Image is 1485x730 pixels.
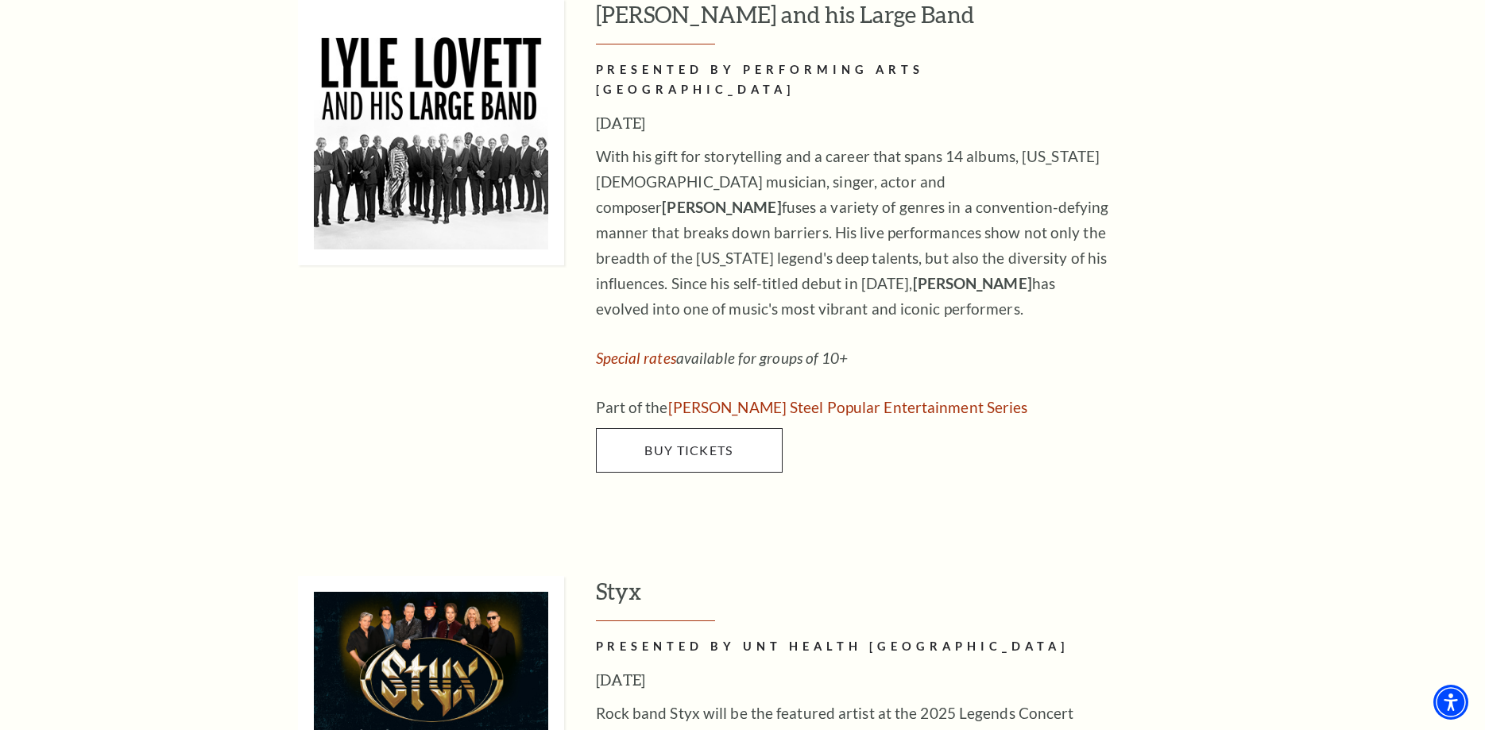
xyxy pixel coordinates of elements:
div: Accessibility Menu [1433,685,1468,720]
a: Buy Tickets [596,428,783,473]
strong: [PERSON_NAME] [913,274,1032,292]
h3: [DATE] [596,110,1112,136]
h2: PRESENTED BY PERFORMING ARTS [GEOGRAPHIC_DATA] [596,60,1112,100]
span: With his gift for storytelling and a career that spans 14 albums, [US_STATE][DEMOGRAPHIC_DATA] mu... [596,147,1109,318]
a: [PERSON_NAME] Steel Popular Entertainment Series [668,398,1028,416]
strong: [PERSON_NAME] [662,198,781,216]
em: available for groups of 10+ [596,349,849,367]
a: Special rates [596,349,676,367]
span: Buy Tickets [644,442,733,458]
h2: PRESENTED BY UNT HEALTH [GEOGRAPHIC_DATA] [596,637,1112,657]
h3: [DATE] [596,667,1112,693]
h3: Styx [596,576,1236,621]
p: Part of the [596,395,1112,420]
